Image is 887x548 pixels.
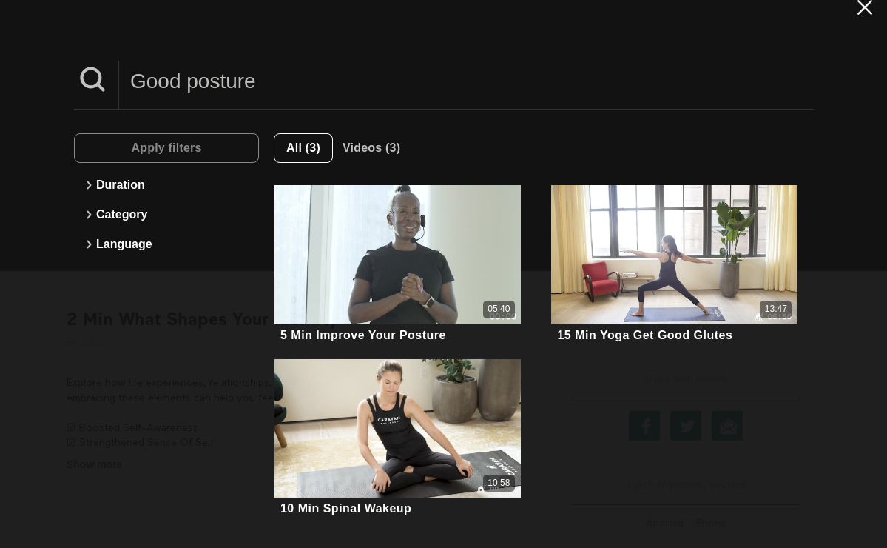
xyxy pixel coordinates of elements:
div: 5 Min Improve Your Posture [280,328,446,342]
button: Category [81,200,252,230]
div: 13:47 [765,303,787,315]
a: 10 Min Spinal Wakeup10:5810 Min Spinal Wakeup [274,359,521,518]
button: All (3) [274,133,333,163]
span: All (3) [286,141,320,154]
button: Duration [81,170,252,200]
button: Videos (3) [333,133,410,163]
a: 5 Min Improve Your Posture05:405 Min Improve Your Posture [274,185,521,344]
div: 10 Min Spinal Wakeup [280,501,411,515]
input: Search [119,61,813,101]
div: 05:40 [488,303,510,315]
span: Videos (3) [343,141,400,154]
button: Language [81,230,252,259]
div: 10:58 [488,477,510,489]
div: 15 Min Yoga Get Good Glutes [557,328,732,342]
a: 15 Min Yoga Get Good Glutes13:4715 Min Yoga Get Good Glutes [551,185,797,344]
